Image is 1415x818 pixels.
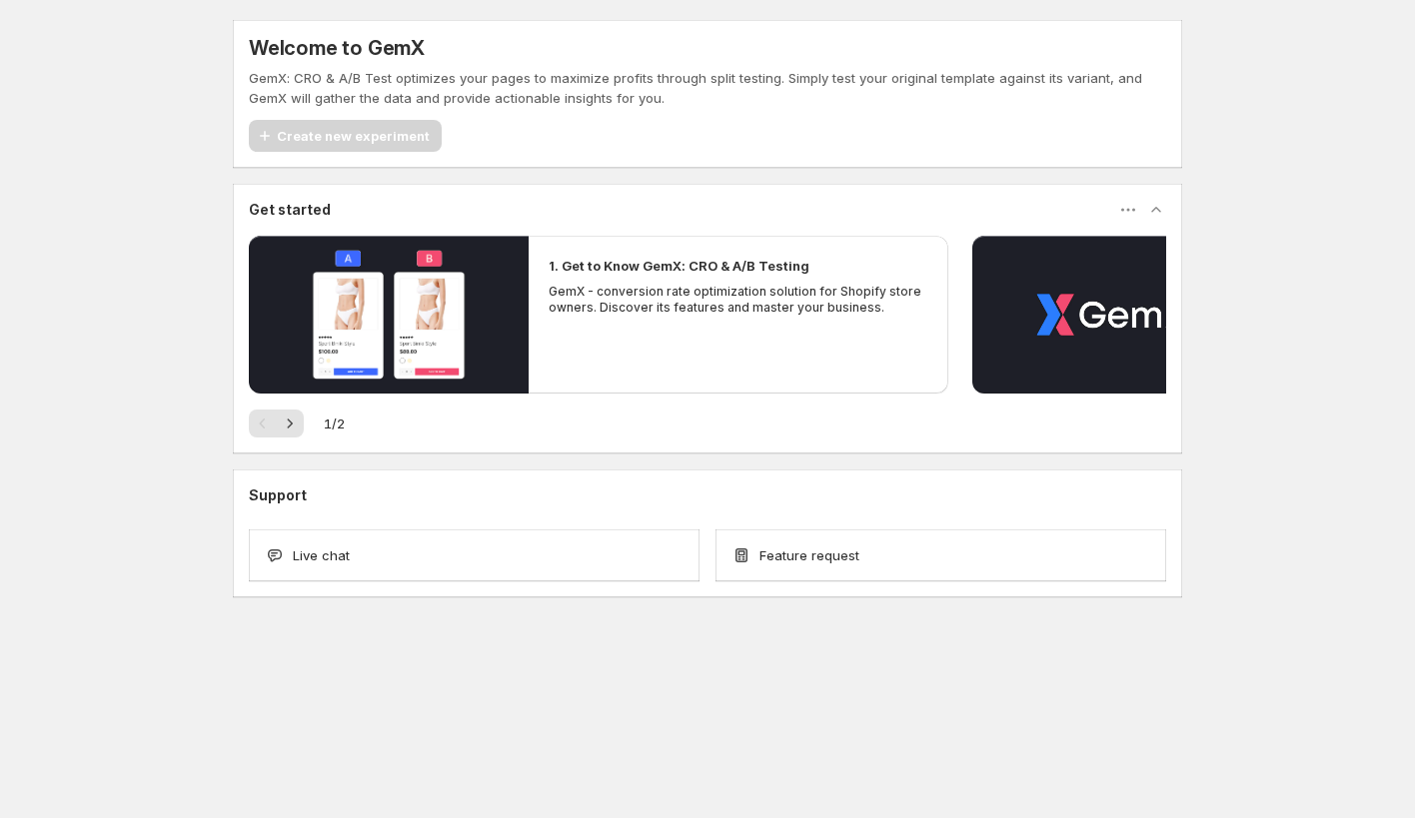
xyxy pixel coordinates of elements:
p: GemX: CRO & A/B Test optimizes your pages to maximize profits through split testing. Simply test ... [249,68,1166,108]
p: GemX - conversion rate optimization solution for Shopify store owners. Discover its features and ... [549,284,928,316]
h2: 1. Get to Know GemX: CRO & A/B Testing [549,256,809,276]
span: Live chat [293,545,350,565]
h3: Get started [249,200,331,220]
h3: Support [249,485,307,505]
span: 1 / 2 [324,413,345,433]
h5: Welcome to GemX [249,36,425,60]
span: Feature request [759,545,859,565]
